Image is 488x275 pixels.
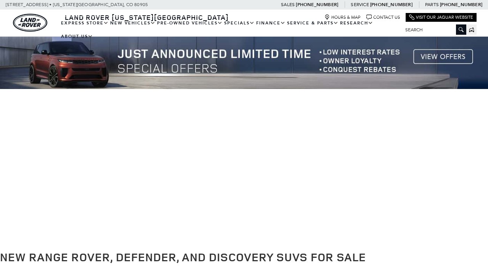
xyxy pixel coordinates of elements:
[400,25,466,34] input: Search
[339,16,374,30] a: Research
[370,2,413,8] a: [PHONE_NUMBER]
[440,2,482,8] a: [PHONE_NUMBER]
[366,15,400,20] a: Contact Us
[409,15,473,20] a: Visit Our Jaguar Website
[223,16,255,30] a: Specials
[425,2,439,7] span: Parts
[296,2,338,8] a: [PHONE_NUMBER]
[281,2,295,7] span: Sales
[60,30,94,43] a: About Us
[65,13,229,22] span: Land Rover [US_STATE][GEOGRAPHIC_DATA]
[60,13,233,22] a: Land Rover [US_STATE][GEOGRAPHIC_DATA]
[6,2,148,7] a: [STREET_ADDRESS] • [US_STATE][GEOGRAPHIC_DATA], CO 80905
[324,15,361,20] a: Hours & Map
[255,16,286,30] a: Finance
[109,16,156,30] a: New Vehicles
[351,2,369,7] span: Service
[13,14,47,32] a: land-rover
[13,14,47,32] img: Land Rover
[60,16,400,43] nav: Main Navigation
[60,16,109,30] a: EXPRESS STORE
[156,16,223,30] a: Pre-Owned Vehicles
[286,16,339,30] a: Service & Parts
